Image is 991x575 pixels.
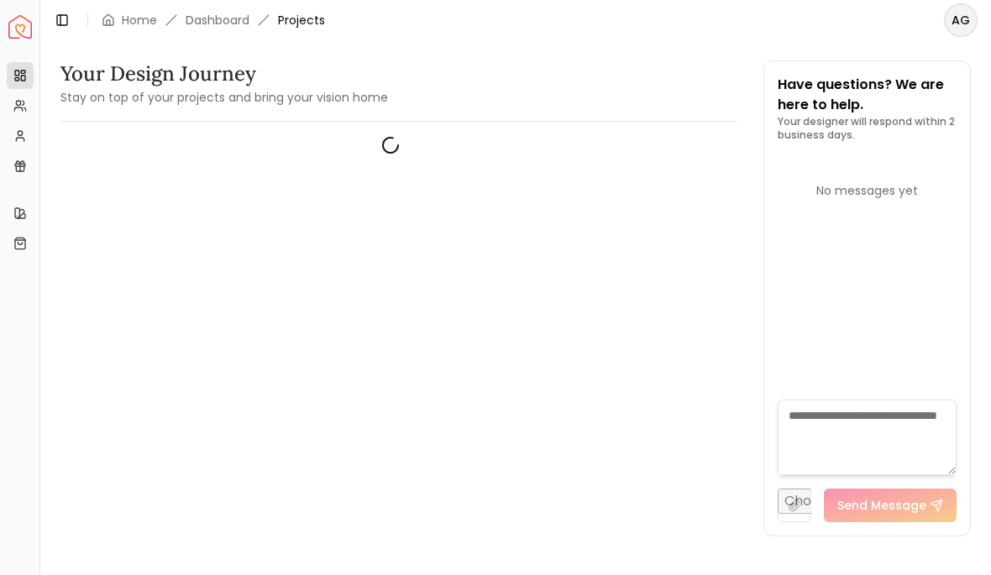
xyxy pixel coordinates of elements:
[8,15,32,39] img: Spacejoy Logo
[778,75,957,115] p: Have questions? We are here to help.
[946,5,976,35] span: AG
[944,3,978,37] button: AG
[8,15,32,39] a: Spacejoy
[778,115,957,142] p: Your designer will respond within 2 business days.
[60,89,388,106] small: Stay on top of your projects and bring your vision home
[60,60,388,87] h3: Your Design Journey
[778,182,957,199] div: No messages yet
[122,12,157,29] a: Home
[186,12,249,29] a: Dashboard
[102,12,325,29] nav: breadcrumb
[278,12,325,29] span: Projects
